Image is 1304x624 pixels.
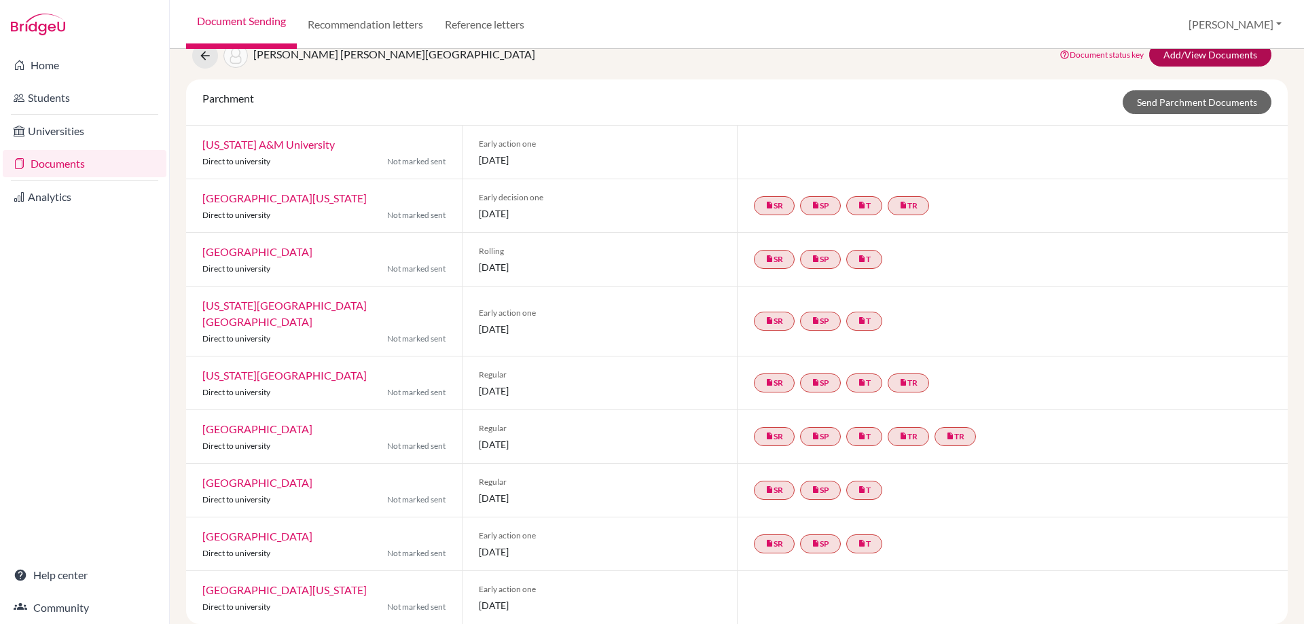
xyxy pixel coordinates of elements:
i: insert_drive_file [858,316,866,325]
span: Not marked sent [387,494,446,506]
span: Not marked sent [387,601,446,613]
a: [GEOGRAPHIC_DATA] [202,245,312,258]
span: Early decision one [479,191,721,204]
span: Early action one [479,138,721,150]
span: Not marked sent [387,547,446,559]
span: [DATE] [479,437,721,452]
a: insert_drive_fileT [846,250,882,269]
i: insert_drive_file [858,432,866,440]
span: Parchment [202,92,254,105]
a: [GEOGRAPHIC_DATA] [202,422,312,435]
a: Community [3,594,166,621]
img: Bridge-U [11,14,65,35]
a: insert_drive_fileTR [888,427,929,446]
a: Students [3,84,166,111]
i: insert_drive_file [812,201,820,209]
a: insert_drive_fileT [846,373,882,392]
a: Help center [3,562,166,589]
a: insert_drive_fileSR [754,427,795,446]
i: insert_drive_file [899,432,907,440]
a: Document status key [1059,50,1144,60]
span: [DATE] [479,206,721,221]
a: insert_drive_fileSP [800,534,841,553]
i: insert_drive_file [812,485,820,494]
a: insert_drive_fileSP [800,250,841,269]
span: Rolling [479,245,721,257]
span: [DATE] [479,545,721,559]
a: Home [3,52,166,79]
a: insert_drive_fileSR [754,481,795,500]
span: Early action one [479,530,721,542]
i: insert_drive_file [858,539,866,547]
span: Direct to university [202,333,270,344]
span: Early action one [479,583,721,595]
i: insert_drive_file [812,255,820,263]
i: insert_drive_file [812,432,820,440]
span: Direct to university [202,494,270,504]
span: Not marked sent [387,333,446,345]
i: insert_drive_file [946,432,954,440]
i: insert_drive_file [812,316,820,325]
a: insert_drive_fileSR [754,312,795,331]
span: Not marked sent [387,263,446,275]
span: Not marked sent [387,155,446,168]
span: [DATE] [479,598,721,612]
span: Direct to university [202,210,270,220]
a: insert_drive_fileSP [800,481,841,500]
a: [GEOGRAPHIC_DATA][US_STATE] [202,583,367,596]
span: Early action one [479,307,721,319]
a: [US_STATE][GEOGRAPHIC_DATA] [GEOGRAPHIC_DATA] [202,299,367,328]
span: Direct to university [202,156,270,166]
a: [GEOGRAPHIC_DATA][US_STATE] [202,191,367,204]
span: Direct to university [202,263,270,274]
span: Direct to university [202,441,270,451]
a: insert_drive_fileT [846,196,882,215]
span: Direct to university [202,387,270,397]
a: insert_drive_fileSR [754,196,795,215]
a: insert_drive_fileTR [935,427,976,446]
a: insert_drive_fileTR [888,373,929,392]
a: Documents [3,150,166,177]
a: insert_drive_fileT [846,312,882,331]
a: insert_drive_fileSR [754,250,795,269]
span: [DATE] [479,260,721,274]
i: insert_drive_file [812,378,820,386]
span: [DATE] [479,322,721,336]
span: [DATE] [479,384,721,398]
i: insert_drive_file [812,539,820,547]
i: insert_drive_file [765,485,774,494]
span: [DATE] [479,491,721,505]
i: insert_drive_file [899,201,907,209]
a: insert_drive_fileSP [800,373,841,392]
a: insert_drive_fileTR [888,196,929,215]
i: insert_drive_file [899,378,907,386]
i: insert_drive_file [765,201,774,209]
a: [GEOGRAPHIC_DATA] [202,476,312,489]
button: [PERSON_NAME] [1182,12,1288,37]
a: Add/View Documents [1149,43,1271,67]
a: insert_drive_fileSP [800,427,841,446]
span: [PERSON_NAME] [PERSON_NAME][GEOGRAPHIC_DATA] [253,48,535,60]
span: Direct to university [202,602,270,612]
a: insert_drive_fileT [846,427,882,446]
i: insert_drive_file [765,378,774,386]
span: Not marked sent [387,440,446,452]
a: insert_drive_fileSP [800,196,841,215]
span: [DATE] [479,153,721,167]
i: insert_drive_file [765,539,774,547]
a: Universities [3,117,166,145]
span: Direct to university [202,548,270,558]
a: insert_drive_fileSR [754,534,795,553]
i: insert_drive_file [765,316,774,325]
a: Send Parchment Documents [1123,90,1271,114]
a: [US_STATE] A&M University [202,138,335,151]
a: insert_drive_fileSP [800,312,841,331]
i: insert_drive_file [858,255,866,263]
span: Not marked sent [387,209,446,221]
a: insert_drive_fileT [846,481,882,500]
span: Regular [479,476,721,488]
a: insert_drive_fileT [846,534,882,553]
a: [GEOGRAPHIC_DATA] [202,530,312,543]
i: insert_drive_file [858,378,866,386]
i: insert_drive_file [858,485,866,494]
